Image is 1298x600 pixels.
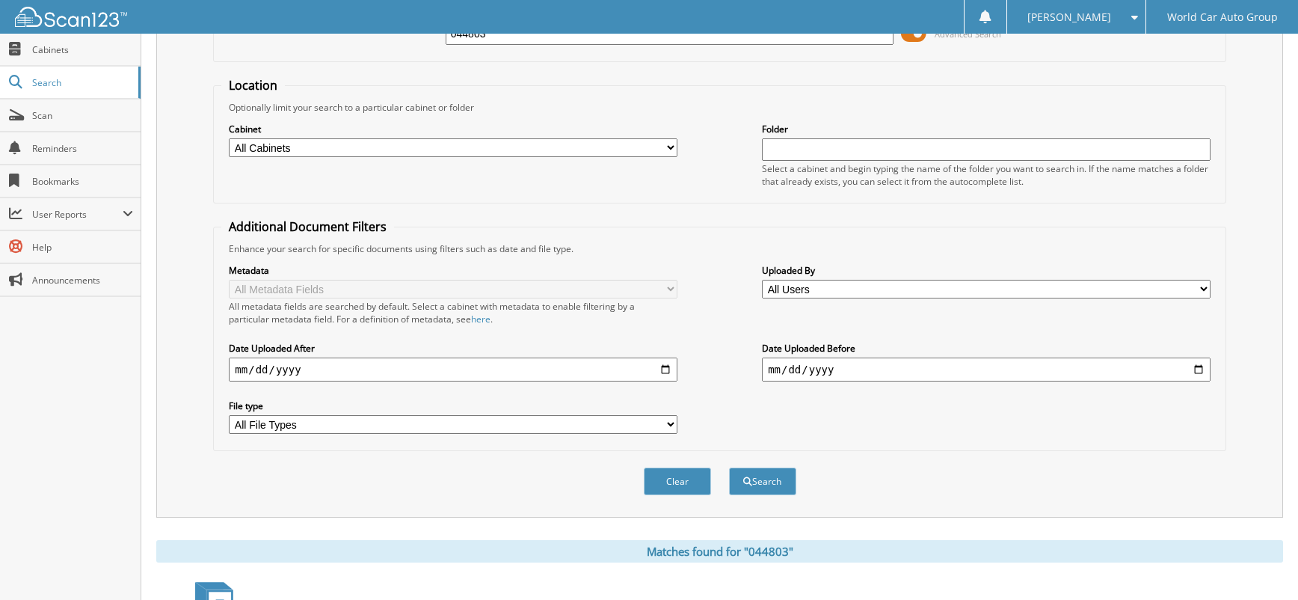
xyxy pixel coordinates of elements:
[229,264,677,277] label: Metadata
[32,76,131,89] span: Search
[762,162,1211,188] div: Select a cabinet and begin typing the name of the folder you want to search in. If the name match...
[32,109,133,122] span: Scan
[762,358,1211,382] input: end
[32,175,133,188] span: Bookmarks
[762,342,1211,355] label: Date Uploaded Before
[32,208,123,221] span: User Reports
[32,274,133,287] span: Announcements
[644,468,711,495] button: Clear
[32,142,133,155] span: Reminders
[229,358,677,382] input: start
[15,7,127,27] img: scan123-logo-white.svg
[1167,13,1278,22] span: World Car Auto Group
[156,540,1283,563] div: Matches found for "044803"
[471,313,490,325] a: here
[1223,528,1298,600] iframe: Chat Widget
[221,218,394,235] legend: Additional Document Filters
[762,264,1211,277] label: Uploaded By
[935,28,1001,40] span: Advanced Search
[32,43,133,56] span: Cabinets
[729,468,796,495] button: Search
[1027,13,1111,22] span: [PERSON_NAME]
[229,300,677,325] div: All metadata fields are searched by default. Select a cabinet with metadata to enable filtering b...
[221,101,1217,114] div: Optionally limit your search to a particular cabinet or folder
[221,77,285,94] legend: Location
[229,123,677,135] label: Cabinet
[221,242,1217,255] div: Enhance your search for specific documents using filters such as date and file type.
[229,342,677,355] label: Date Uploaded After
[32,241,133,254] span: Help
[762,123,1211,135] label: Folder
[229,400,677,412] label: File type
